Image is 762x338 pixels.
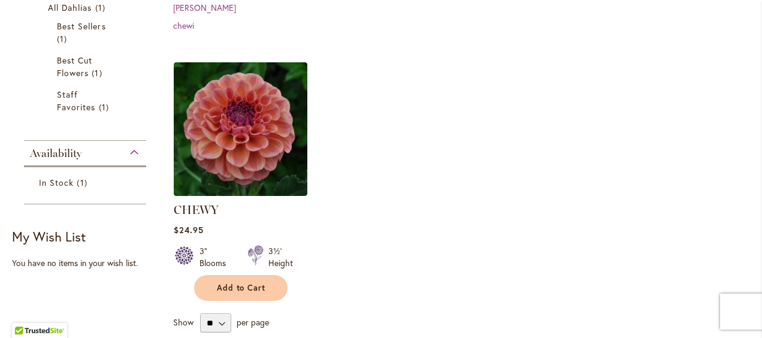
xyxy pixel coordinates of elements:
[95,1,108,14] span: 1
[9,295,43,329] iframe: Launch Accessibility Center
[92,67,105,79] span: 1
[48,1,125,14] a: All Dahlias
[99,101,112,113] span: 1
[57,20,116,45] a: Best Sellers
[12,228,86,245] strong: My Wish List
[30,147,81,160] span: Availability
[57,55,92,79] span: Best Cut Flowers
[57,54,116,79] a: Best Cut Flowers
[173,2,236,13] a: [PERSON_NAME]
[174,62,307,196] img: CHEWY
[174,224,204,236] span: $24.95
[57,89,95,113] span: Staff Favorites
[173,316,193,328] span: Show
[174,187,307,198] a: CHEWY
[48,2,92,13] span: All Dahlias
[217,283,266,293] span: Add to Cart
[57,32,70,45] span: 1
[12,257,166,269] div: You have no items in your wish list.
[39,176,134,189] a: In Stock 1
[77,176,90,189] span: 1
[237,316,269,328] span: per page
[39,177,74,188] span: In Stock
[174,203,219,217] a: CHEWY
[268,245,293,269] div: 3½' Height
[194,275,288,301] button: Add to Cart
[57,20,106,32] span: Best Sellers
[199,245,233,269] div: 3" Blooms
[57,88,116,113] a: Staff Favorites
[173,20,194,31] a: chewi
